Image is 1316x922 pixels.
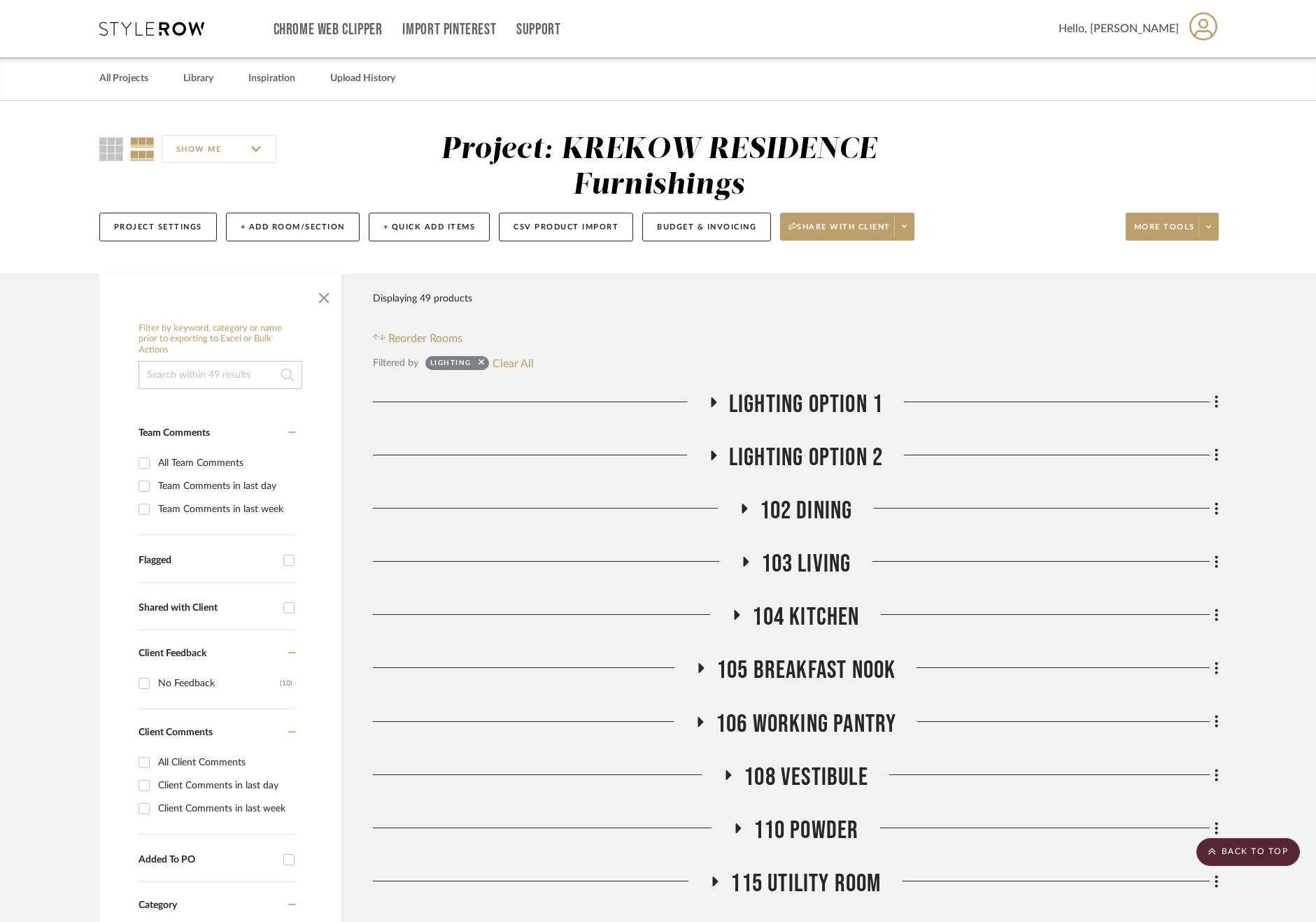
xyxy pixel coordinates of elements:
[139,648,206,658] span: Client Feedback
[1059,20,1179,37] span: Hello, [PERSON_NAME]
[752,602,859,632] span: 104 KITCHEN
[158,672,280,695] div: No Feedback
[158,751,292,774] div: All Client Comments
[373,355,418,371] div: Filtered by
[1134,222,1195,243] span: More tools
[99,69,148,88] a: All Projects
[139,602,276,614] div: Shared with Client
[388,330,462,347] span: Reorder Rooms
[499,213,633,241] button: CSV Product Import
[761,549,851,579] span: 103 LIVING
[183,69,213,88] a: Library
[744,763,868,793] span: 108 VESTIBULE
[158,797,292,820] div: Client Comments in last week
[729,443,883,473] span: Lighting Option 2
[753,816,859,846] span: 110 POWDER
[516,24,560,36] a: Support
[139,323,302,356] h6: Filter by keyword, category or name prior to exporting to Excel or Bulk Actions
[158,452,292,474] div: All Team Comments
[1196,838,1300,866] scroll-to-top-button: BACK TO TOP
[441,135,877,200] div: Project: KREKOW RESIDENCE Furnishings
[402,24,496,36] a: Import Pinterest
[280,672,292,695] div: (10)
[310,281,338,309] button: Close
[729,390,883,420] span: Lighting Option 1
[716,709,897,739] span: 106 WORKING PANTRY
[226,213,360,241] button: + Add Room/Section
[330,69,395,88] a: Upload History
[760,496,853,526] span: 102 DINING
[139,900,177,912] span: Category
[373,330,463,347] button: Reorder Rooms
[430,358,472,372] div: Lighting
[780,213,914,241] button: Share with client
[158,498,292,520] div: Team Comments in last week
[248,69,295,88] a: Inspiration
[730,869,881,899] span: 115 UTILITY ROOM
[642,213,771,241] button: Budget & Invoicing
[139,854,276,866] div: Added To PO
[274,24,383,36] a: Chrome Web Clipper
[1126,213,1219,241] button: More tools
[788,222,891,243] span: Share with client
[139,555,276,567] div: Flagged
[716,655,896,686] span: 105 BREAKFAST NOOK
[99,213,217,241] button: Project Settings
[158,774,292,797] div: Client Comments in last day
[139,728,213,737] span: Client Comments
[139,361,302,389] input: Search within 49 results
[493,354,534,372] button: Clear All
[158,475,292,497] div: Team Comments in last day
[373,285,472,313] div: Displaying 49 products
[139,428,210,438] span: Team Comments
[369,213,490,241] button: + Quick Add Items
